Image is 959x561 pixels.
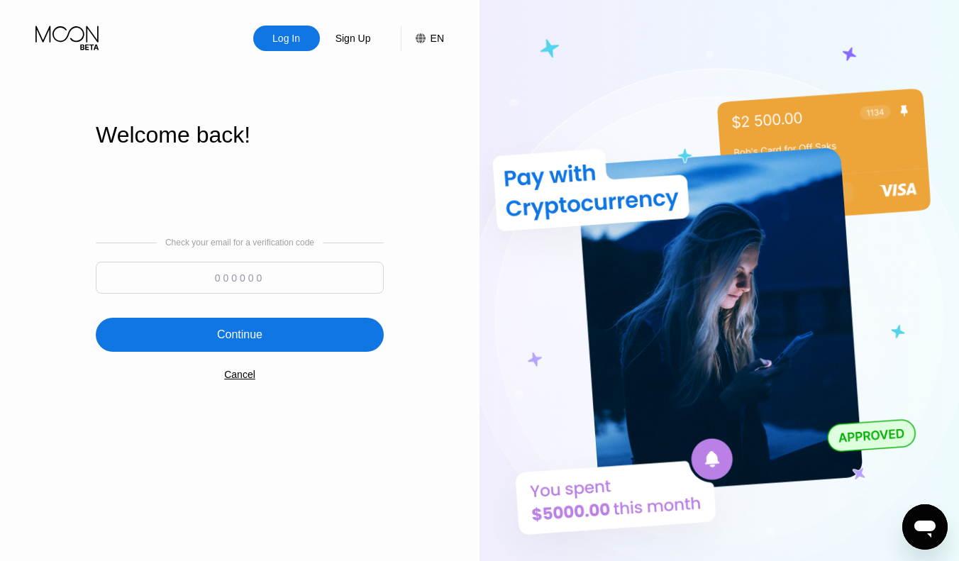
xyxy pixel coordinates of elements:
[401,26,444,51] div: EN
[165,238,314,248] div: Check your email for a verification code
[902,504,948,550] iframe: Button to launch messaging window
[96,122,384,148] div: Welcome back!
[334,31,372,45] div: Sign Up
[271,31,301,45] div: Log In
[96,262,384,294] input: 000000
[96,318,384,352] div: Continue
[431,33,444,44] div: EN
[217,328,262,342] div: Continue
[224,369,255,380] div: Cancel
[253,26,320,51] div: Log In
[320,26,387,51] div: Sign Up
